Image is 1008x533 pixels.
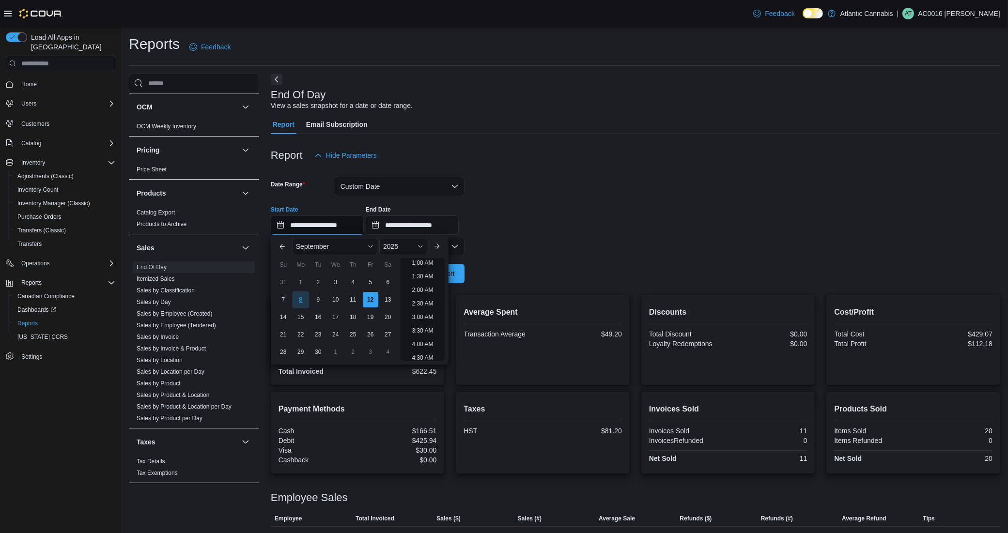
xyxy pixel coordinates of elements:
[19,9,62,18] img: Cova
[186,37,234,57] a: Feedback
[17,292,75,300] span: Canadian Compliance
[279,446,356,454] div: Visa
[915,437,992,444] div: 0
[10,169,119,183] button: Adjustments (Classic)
[137,188,238,198] button: Products
[276,344,291,360] div: day-28
[137,334,179,340] a: Sales by Invoice
[137,392,210,398] a: Sales by Product & Location
[21,80,37,88] span: Home
[379,239,427,254] div: Button. Open the year selector. 2025 is currently selected.
[14,170,115,182] span: Adjustments (Classic)
[293,344,309,360] div: day-29
[137,368,204,375] a: Sales by Location per Day
[464,306,622,318] h2: Average Spent
[380,257,396,273] div: Sa
[14,238,46,250] a: Transfers
[310,309,326,325] div: day-16
[137,458,165,465] a: Tax Details
[915,455,992,462] div: 20
[17,157,49,168] button: Inventory
[293,274,309,290] div: day-1
[408,311,437,323] li: 3:00 AM
[359,367,436,375] div: $622.45
[363,274,378,290] div: day-5
[17,98,115,109] span: Users
[328,327,343,342] div: day-24
[840,8,893,19] p: Atlantic Cannabis
[649,340,726,348] div: Loyalty Redemptions
[834,403,992,415] h2: Products Sold
[271,206,298,213] label: Start Date
[17,186,59,194] span: Inventory Count
[137,145,159,155] h3: Pricing
[279,367,324,375] strong: Total Invoiced
[137,470,178,476] a: Tax Exemptions
[842,515,886,522] span: Average Refund
[21,139,41,147] span: Catalog
[17,118,53,130] a: Customers
[296,243,329,250] span: September
[328,274,343,290] div: day-3
[137,310,213,317] a: Sales by Employee (Created)
[649,306,807,318] h2: Discounts
[137,322,216,329] a: Sales by Employee (Tendered)
[137,102,238,112] button: OCM
[137,166,167,173] span: Price Sheet
[345,257,361,273] div: Th
[137,209,175,216] span: Catalog Export
[137,437,238,447] button: Taxes
[137,220,186,228] span: Products to Archive
[10,210,119,224] button: Purchase Orders
[279,403,437,415] h2: Payment Methods
[137,403,232,410] a: Sales by Product & Location per Day
[21,259,50,267] span: Operations
[680,515,712,522] span: Refunds ($)
[137,380,181,387] a: Sales by Product
[10,183,119,197] button: Inventory Count
[129,164,259,179] div: Pricing
[137,102,153,112] h3: OCM
[14,184,115,196] span: Inventory Count
[915,340,992,348] div: $112.18
[730,427,807,435] div: 11
[326,151,377,160] span: Hide Parameters
[14,304,115,316] span: Dashboards
[345,309,361,325] div: day-18
[137,287,195,294] span: Sales by Classification
[129,121,259,136] div: OCM
[408,298,437,309] li: 2:30 AM
[14,290,115,302] span: Canadian Compliance
[310,292,326,307] div: day-9
[761,515,793,522] span: Refunds (#)
[273,115,295,134] span: Report
[137,243,155,253] h3: Sales
[345,274,361,290] div: day-4
[293,257,309,273] div: Mo
[17,277,115,289] span: Reports
[271,101,413,111] div: View a sales snapshot for a date or date range.
[14,211,115,223] span: Purchase Orders
[915,330,992,338] div: $429.07
[649,455,677,462] strong: Net Sold
[21,353,42,361] span: Settings
[356,515,394,522] span: Total Invoiced
[137,345,206,352] a: Sales by Invoice & Product
[730,437,807,444] div: 0
[345,327,361,342] div: day-25
[17,258,54,269] button: Operations
[408,352,437,364] li: 4:30 AM
[730,330,807,338] div: $0.00
[380,274,396,290] div: day-6
[137,123,196,130] a: OCM Weekly Inventory
[310,344,326,360] div: day-30
[335,177,465,196] button: Custom Date
[137,368,204,376] span: Sales by Location per Day
[310,146,381,165] button: Hide Parameters
[10,303,119,317] a: Dashboards
[408,271,437,282] li: 1:30 AM
[17,157,115,168] span: Inventory
[834,340,911,348] div: Total Profit
[328,292,343,307] div: day-10
[137,275,175,283] span: Itemized Sales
